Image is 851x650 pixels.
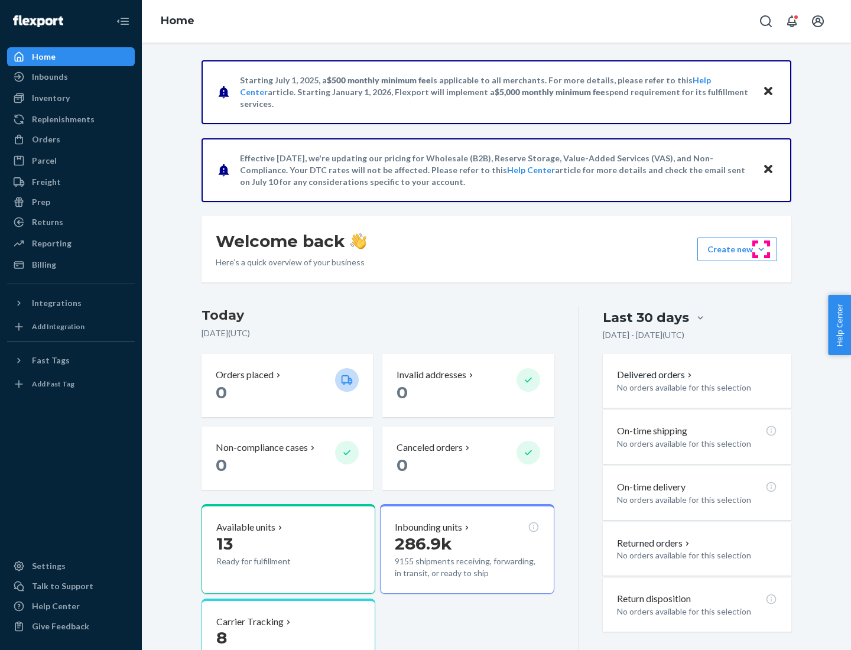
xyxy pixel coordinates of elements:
[216,628,227,648] span: 8
[7,255,135,274] a: Billing
[395,555,539,579] p: 9155 shipments receiving, forwarding, in transit, or ready to ship
[617,382,777,394] p: No orders available for this selection
[7,130,135,149] a: Orders
[397,441,463,454] p: Canceled orders
[216,230,366,252] h1: Welcome back
[216,441,308,454] p: Non-compliance cases
[32,216,63,228] div: Returns
[397,455,408,475] span: 0
[617,438,777,450] p: No orders available for this selection
[7,151,135,170] a: Parcel
[32,600,80,612] div: Help Center
[202,427,373,490] button: Non-compliance cases 0
[161,14,194,27] a: Home
[617,592,691,606] p: Return disposition
[32,238,72,249] div: Reporting
[395,534,452,554] span: 286.9k
[216,368,274,382] p: Orders placed
[397,368,466,382] p: Invalid addresses
[7,213,135,232] a: Returns
[7,597,135,616] a: Help Center
[216,521,275,534] p: Available units
[382,427,554,490] button: Canceled orders 0
[216,534,233,554] span: 13
[7,617,135,636] button: Give Feedback
[216,615,284,629] p: Carrier Tracking
[202,306,554,325] h3: Today
[32,297,82,309] div: Integrations
[382,354,554,417] button: Invalid addresses 0
[202,327,554,339] p: [DATE] ( UTC )
[828,295,851,355] button: Help Center
[32,92,70,104] div: Inventory
[216,455,227,475] span: 0
[350,233,366,249] img: hand-wave emoji
[761,161,776,178] button: Close
[7,577,135,596] a: Talk to Support
[32,560,66,572] div: Settings
[32,51,56,63] div: Home
[617,537,692,550] button: Returned orders
[151,4,204,38] ol: breadcrumbs
[216,382,227,402] span: 0
[32,113,95,125] div: Replenishments
[754,9,778,33] button: Open Search Box
[617,480,686,494] p: On-time delivery
[761,83,776,100] button: Close
[32,620,89,632] div: Give Feedback
[7,110,135,129] a: Replenishments
[7,67,135,86] a: Inbounds
[32,176,61,188] div: Freight
[32,321,85,331] div: Add Integration
[32,155,57,167] div: Parcel
[32,379,74,389] div: Add Fast Tag
[32,259,56,271] div: Billing
[216,256,366,268] p: Here’s a quick overview of your business
[202,504,375,594] button: Available units13Ready for fulfillment
[395,521,462,534] p: Inbounding units
[617,606,777,617] p: No orders available for this selection
[111,9,135,33] button: Close Navigation
[617,494,777,506] p: No orders available for this selection
[7,193,135,212] a: Prep
[7,47,135,66] a: Home
[7,317,135,336] a: Add Integration
[7,89,135,108] a: Inventory
[495,87,605,97] span: $5,000 monthly minimum fee
[7,294,135,313] button: Integrations
[780,9,804,33] button: Open notifications
[380,504,554,594] button: Inbounding units286.9k9155 shipments receiving, forwarding, in transit, or ready to ship
[806,9,830,33] button: Open account menu
[7,375,135,394] a: Add Fast Tag
[507,165,555,175] a: Help Center
[397,382,408,402] span: 0
[240,74,751,110] p: Starting July 1, 2025, a is applicable to all merchants. For more details, please refer to this a...
[7,557,135,576] a: Settings
[697,238,777,261] button: Create new
[617,424,687,438] p: On-time shipping
[32,71,68,83] div: Inbounds
[617,368,694,382] button: Delivered orders
[327,75,431,85] span: $500 monthly minimum fee
[32,134,60,145] div: Orders
[32,196,50,208] div: Prep
[32,355,70,366] div: Fast Tags
[7,234,135,253] a: Reporting
[240,152,751,188] p: Effective [DATE], we're updating our pricing for Wholesale (B2B), Reserve Storage, Value-Added Se...
[603,329,684,341] p: [DATE] - [DATE] ( UTC )
[32,580,93,592] div: Talk to Support
[7,173,135,191] a: Freight
[603,308,689,327] div: Last 30 days
[13,15,63,27] img: Flexport logo
[7,351,135,370] button: Fast Tags
[216,555,326,567] p: Ready for fulfillment
[617,550,777,561] p: No orders available for this selection
[202,354,373,417] button: Orders placed 0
